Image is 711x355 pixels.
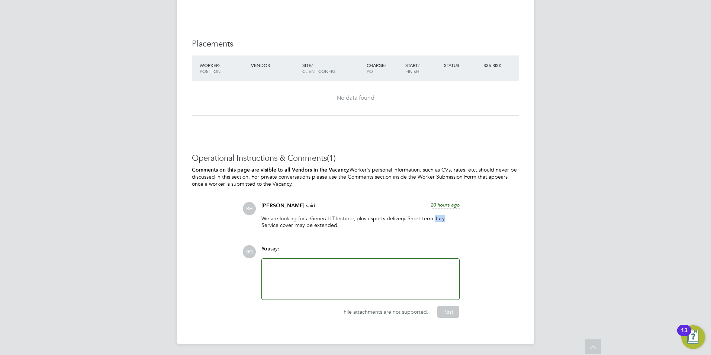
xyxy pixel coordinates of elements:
[200,62,221,74] span: / Position
[302,62,335,74] span: / Client Config
[437,306,459,318] button: Post
[442,58,481,72] div: Status
[367,62,386,74] span: / PO
[249,58,300,72] div: Vendor
[480,58,506,72] div: IR35 Risk
[261,215,460,228] p: We are looking for a General IT lecturer, plus esports delivery. Short-term Jury Service cover, m...
[192,153,519,164] h3: Operational Instructions & Comments
[431,202,460,208] span: 20 hours ago
[243,245,256,258] span: BG
[300,58,365,78] div: Site
[681,330,688,340] div: 13
[192,39,519,49] h3: Placements
[261,246,270,252] span: You
[192,166,519,187] p: Worker's personal information, such as CVs, rates, etc, should never be discussed in this section...
[344,308,428,315] span: File attachments are not supported.
[243,202,256,215] span: RH
[681,325,705,349] button: Open Resource Center, 13 new notifications
[306,202,317,209] span: said:
[403,58,442,78] div: Start
[192,167,350,173] b: Comments on this page are visible to all Vendors in the Vacancy.
[261,202,305,209] span: [PERSON_NAME]
[365,58,403,78] div: Charge
[327,153,336,163] span: (1)
[405,62,419,74] span: / Finish
[198,58,249,78] div: Worker
[261,245,460,258] div: say:
[199,94,512,102] div: No data found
